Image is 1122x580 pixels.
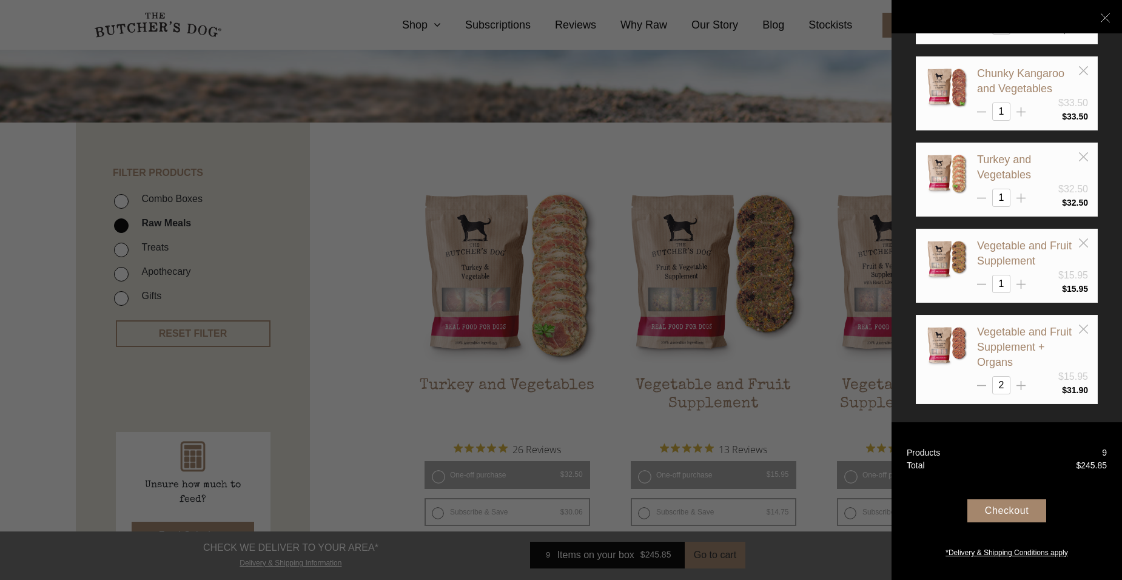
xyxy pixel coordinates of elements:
span: $ [1062,198,1067,207]
img: Chunky Kangaroo and Vegetables [925,66,968,109]
div: Products [907,447,940,459]
div: $32.50 [1058,182,1088,197]
div: $33.50 [1058,96,1088,110]
bdi: 15.95 [1062,284,1088,294]
a: Chunky Kangaroo and Vegetables [977,67,1064,95]
bdi: 33.50 [1062,112,1088,121]
img: Vegetable and Fruit Supplement [925,238,968,281]
a: *Delivery & Shipping Conditions apply [892,544,1122,558]
div: $15.95 [1058,268,1088,283]
a: Vegetable and Fruit Supplement + Organs [977,326,1072,368]
span: $ [1076,460,1081,470]
div: Total [907,459,925,472]
div: Checkout [967,499,1046,522]
bdi: 31.90 [1062,385,1088,395]
span: $ [1062,284,1067,294]
a: Vegetable and Fruit Supplement [977,240,1072,267]
span: $ [1062,112,1067,121]
a: Turkey and Vegetables [977,153,1031,181]
div: 9 [1102,447,1107,459]
a: Products 9 Total $245.85 Checkout [892,422,1122,580]
span: $ [1062,385,1067,395]
img: Turkey and Vegetables [925,152,968,195]
bdi: 32.50 [1062,198,1088,207]
div: $15.95 [1058,369,1088,384]
img: Vegetable and Fruit Supplement + Organs [925,325,968,367]
bdi: 245.85 [1076,460,1107,470]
